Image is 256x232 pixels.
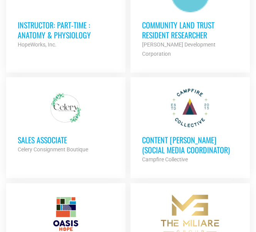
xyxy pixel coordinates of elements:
[6,77,125,166] a: Sales Associate Celery Consignment Boutique
[142,41,216,57] strong: [PERSON_NAME] Development Corporation
[18,146,88,152] strong: Celery Consignment Boutique
[18,20,114,40] h3: Instructor: Part-Time : Anatomy & Physiology
[18,135,114,145] h3: Sales Associate
[18,41,57,48] strong: HopeWorks, Inc.
[131,77,250,176] a: Content [PERSON_NAME] (Social Media Coordinator) Campfire Collective
[142,20,238,40] h3: Community Land Trust Resident Researcher
[142,135,238,155] h3: Content [PERSON_NAME] (Social Media Coordinator)
[142,156,188,162] strong: Campfire Collective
